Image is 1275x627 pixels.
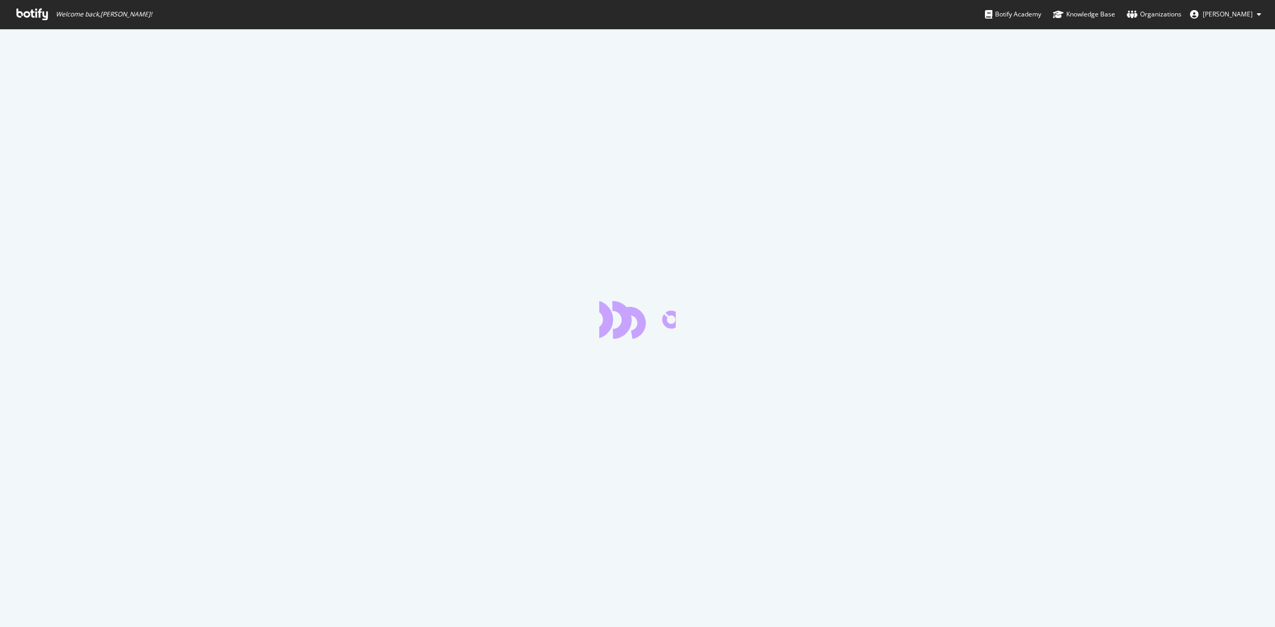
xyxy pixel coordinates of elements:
span: Steffie Kronek [1203,10,1253,19]
div: Knowledge Base [1053,9,1115,20]
span: Welcome back, [PERSON_NAME] ! [56,10,152,19]
button: [PERSON_NAME] [1181,6,1270,23]
div: Botify Academy [985,9,1041,20]
div: animation [599,300,676,339]
div: Organizations [1127,9,1181,20]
